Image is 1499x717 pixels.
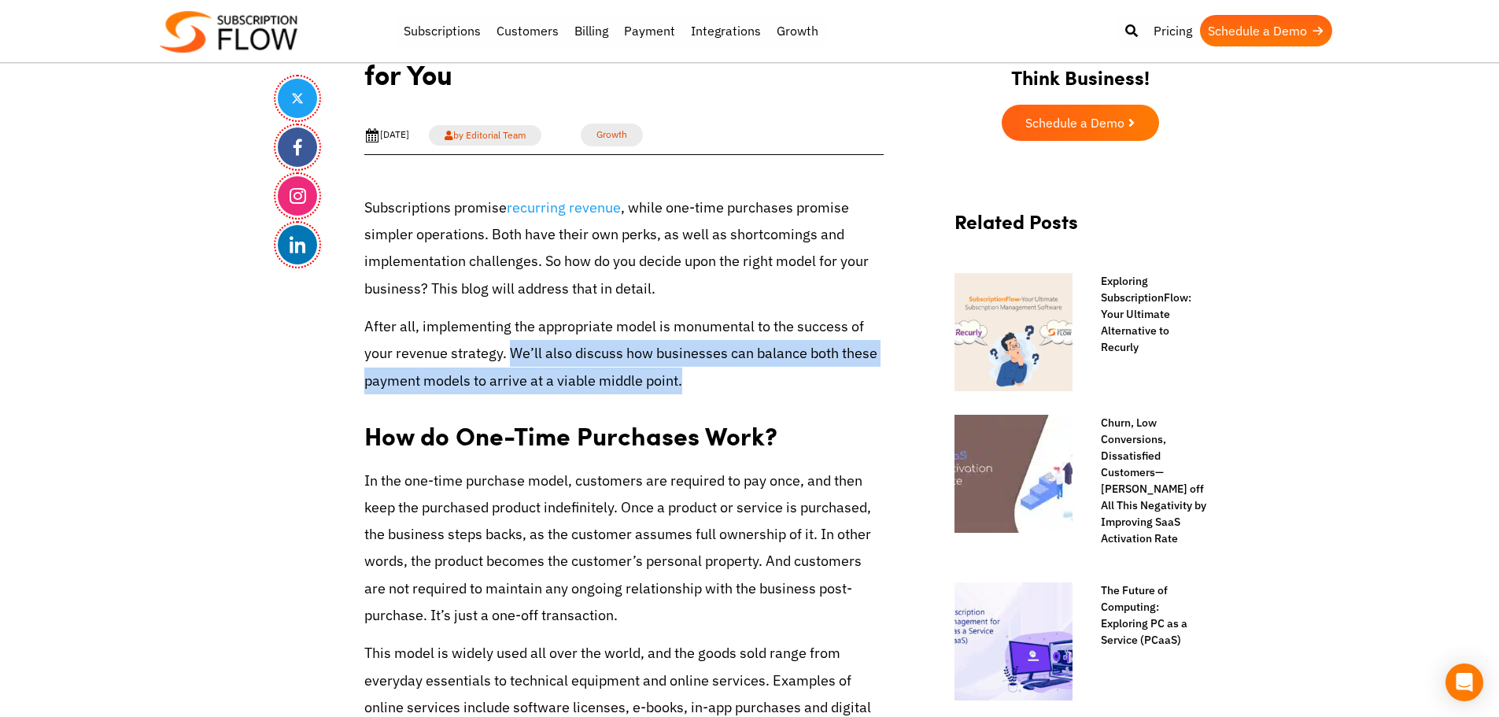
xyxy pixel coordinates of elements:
[954,415,1073,533] img: Let-Your-SaaS-Activation-Rate-Escalate
[769,15,826,46] a: Growth
[954,582,1073,700] img: Exploring-PC-as-a-Service-(PCaaS)
[1085,415,1206,547] a: Churn, Low Conversions, Dissatisfied Customers—[PERSON_NAME] off All This Negativity by Improving...
[160,11,297,53] img: Subscriptionflow
[396,15,489,46] a: Subscriptions
[954,210,1206,249] h2: Related Posts
[581,124,643,146] a: Growth
[507,198,621,216] a: recurring revenue
[1146,15,1200,46] a: Pricing
[567,15,616,46] a: Billing
[683,15,769,46] a: Integrations
[364,468,884,629] p: In the one-time purchase model, customers are required to pay once, and then keep the purchased p...
[364,194,884,302] p: Subscriptions promise , while one-time purchases promise simpler operations. Both have their own ...
[1085,273,1206,356] a: Exploring SubscriptionFlow: Your Ultimate Alternative to Recurly
[1445,663,1483,701] div: Open Intercom Messenger
[1025,116,1124,129] span: Schedule a Demo
[489,15,567,46] a: Customers
[1200,15,1332,46] a: Schedule a Demo
[364,417,777,453] strong: How do One-Time Purchases Work?
[616,15,683,46] a: Payment
[364,313,884,394] p: After all, implementing the appropriate model is monumental to the success of your revenue strate...
[954,273,1073,391] img: Alternative to Recurly
[429,125,541,146] a: by Editorial Team
[939,46,1222,97] h2: Think Business!
[1085,582,1206,649] a: The Future of Computing: Exploring PC as a Service (PCaaS)
[1002,105,1159,141] a: Schedule a Demo
[364,128,409,143] div: [DATE]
